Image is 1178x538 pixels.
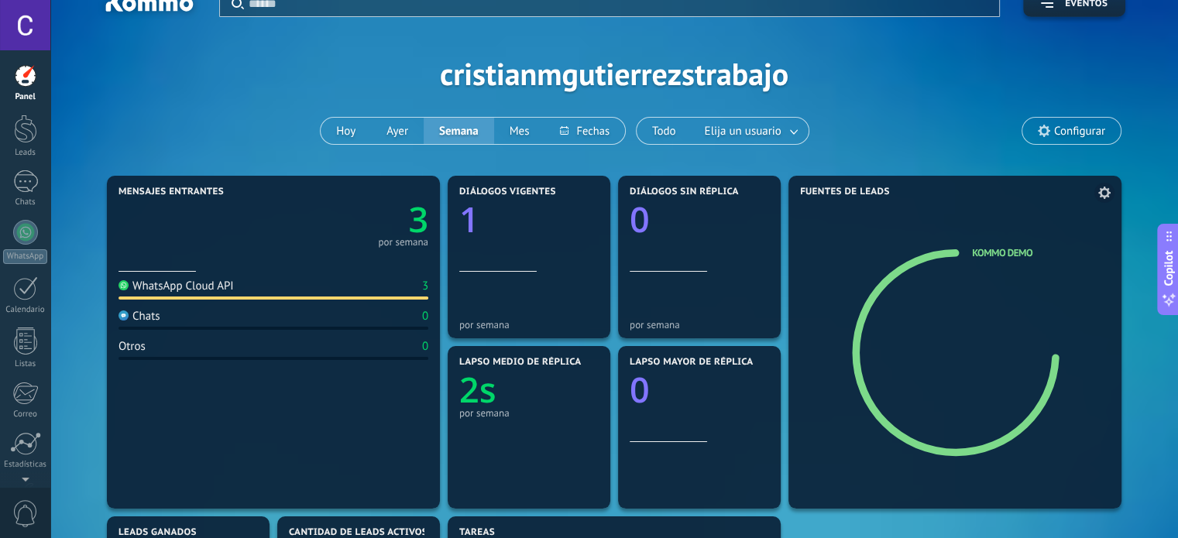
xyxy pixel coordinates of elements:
span: Configurar [1054,125,1105,138]
button: Hoy [321,118,371,144]
span: Lapso medio de réplica [459,357,582,368]
button: Elija un usuario [692,118,809,144]
span: Diálogos sin réplica [630,187,739,197]
div: 3 [422,279,428,293]
span: Leads ganados [118,527,197,538]
div: Panel [3,92,48,102]
a: 3 [273,196,428,243]
text: 3 [408,196,428,243]
div: Otros [118,339,146,354]
div: por semana [378,238,428,246]
div: Leads [3,148,48,158]
button: Semana [424,118,494,144]
div: por semana [459,319,599,331]
div: Chats [3,197,48,207]
div: 0 [422,309,428,324]
div: Listas [3,359,48,369]
text: 1 [459,196,479,243]
span: Cantidad de leads activos [289,527,428,538]
span: Elija un usuario [702,121,785,142]
div: por semana [630,319,769,331]
div: Correo [3,409,48,420]
div: por semana [459,407,599,419]
div: 0 [422,339,428,354]
img: Chats [118,310,129,320]
span: Mensajes entrantes [118,187,224,197]
button: Todo [637,118,692,144]
text: 2s [459,366,496,413]
span: Diálogos vigentes [459,187,556,197]
a: Kommo Demo [972,246,1032,259]
div: WhatsApp [3,249,47,264]
span: Fuentes de leads [800,187,890,197]
div: Calendario [3,305,48,315]
div: Estadísticas [3,460,48,470]
img: WhatsApp Cloud API [118,280,129,290]
span: Lapso mayor de réplica [630,357,753,368]
div: Chats [118,309,160,324]
button: Fechas [544,118,624,144]
span: Tareas [459,527,495,538]
button: Ayer [371,118,424,144]
span: Copilot [1161,250,1176,286]
text: 0 [630,196,650,243]
button: Mes [494,118,545,144]
text: 0 [630,366,650,413]
div: WhatsApp Cloud API [118,279,234,293]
